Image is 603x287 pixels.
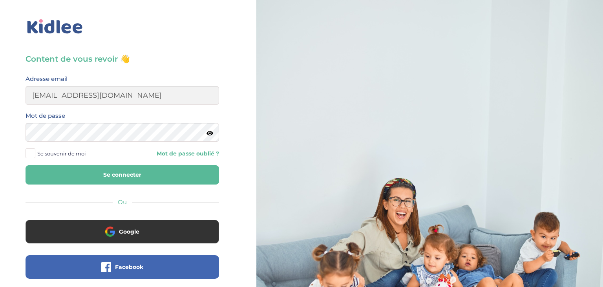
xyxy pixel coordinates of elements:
[26,111,65,121] label: Mot de passe
[26,255,219,279] button: Facebook
[26,18,84,36] img: logo_kidlee_bleu
[26,220,219,243] button: Google
[101,262,111,272] img: facebook.png
[37,148,86,159] span: Se souvenir de moi
[26,165,219,185] button: Se connecter
[26,53,219,64] h3: Content de vous revoir 👋
[119,228,139,236] span: Google
[26,74,68,84] label: Adresse email
[26,86,219,105] input: Email
[115,263,143,271] span: Facebook
[26,233,219,241] a: Google
[26,269,219,276] a: Facebook
[118,198,127,206] span: Ou
[128,150,219,157] a: Mot de passe oublié ?
[105,227,115,236] img: google.png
